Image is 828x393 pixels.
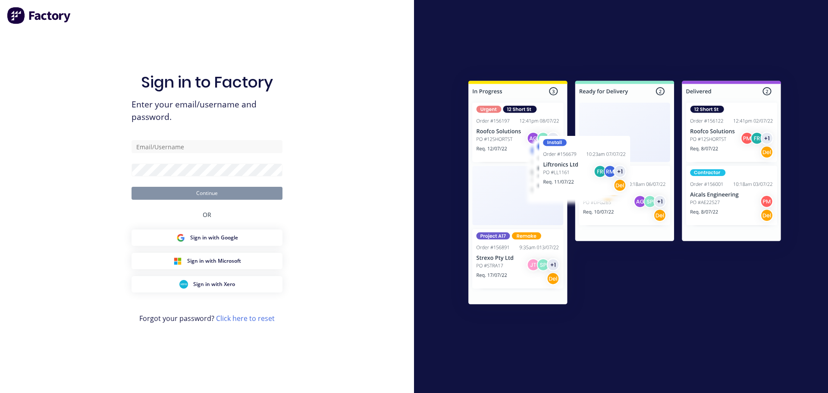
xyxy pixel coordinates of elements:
[132,98,282,123] span: Enter your email/username and password.
[139,313,275,324] span: Forgot your password?
[173,257,182,265] img: Microsoft Sign in
[132,187,282,200] button: Continue
[132,253,282,269] button: Microsoft Sign inSign in with Microsoft
[179,280,188,289] img: Xero Sign in
[176,233,185,242] img: Google Sign in
[132,230,282,246] button: Google Sign inSign in with Google
[187,257,241,265] span: Sign in with Microsoft
[7,7,72,24] img: Factory
[449,63,800,325] img: Sign in
[132,276,282,292] button: Xero Sign inSign in with Xero
[216,314,275,323] a: Click here to reset
[132,140,282,153] input: Email/Username
[203,200,211,230] div: OR
[141,73,273,91] h1: Sign in to Factory
[190,234,238,242] span: Sign in with Google
[193,280,235,288] span: Sign in with Xero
